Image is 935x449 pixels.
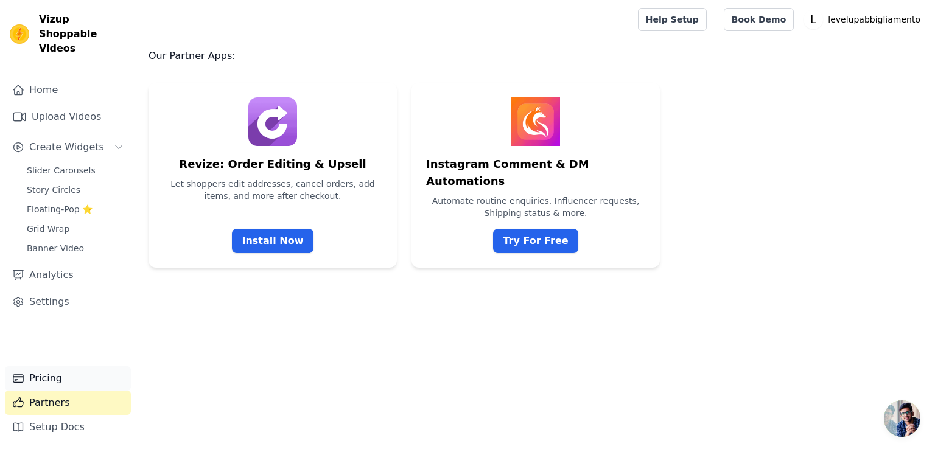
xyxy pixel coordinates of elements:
[19,181,131,198] a: Story Circles
[724,8,794,31] a: Book Demo
[5,105,131,129] a: Upload Videos
[248,97,297,146] img: Revize: Order Editing & Upsell logo
[10,24,29,44] img: Vizup
[5,290,131,314] a: Settings
[5,391,131,415] a: Partners
[5,415,131,439] a: Setup Docs
[804,9,925,30] button: L levelupabbigliamento
[810,13,816,26] text: L
[493,229,578,253] a: Try For Free
[27,203,93,215] span: Floating-Pop ⭐
[638,8,707,31] a: Help Setup
[5,78,131,102] a: Home
[149,49,923,63] h4: Our Partner Apps:
[426,195,645,219] p: Automate routine enquiries. Influencer requests, Shipping status & more.
[39,12,126,56] span: Vizup Shoppable Videos
[163,178,382,202] p: Let shoppers edit addresses, cancel orders, add items, and more after checkout.
[5,135,131,159] button: Create Widgets
[426,156,645,190] h5: Instagram Comment & DM Automations
[19,162,131,179] a: Slider Carousels
[511,97,560,146] img: Instagram Comment & DM Automations logo
[19,220,131,237] a: Grid Wrap
[27,223,69,235] span: Grid Wrap
[19,201,131,218] a: Floating-Pop ⭐
[27,164,96,176] span: Slider Carousels
[232,229,313,253] a: Install Now
[823,9,925,30] p: levelupabbigliamento
[5,366,131,391] a: Pricing
[27,242,84,254] span: Banner Video
[27,184,80,196] span: Story Circles
[29,140,104,155] span: Create Widgets
[5,263,131,287] a: Analytics
[19,240,131,257] a: Banner Video
[179,156,366,173] h5: Revize: Order Editing & Upsell
[884,400,920,437] a: Aprire la chat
